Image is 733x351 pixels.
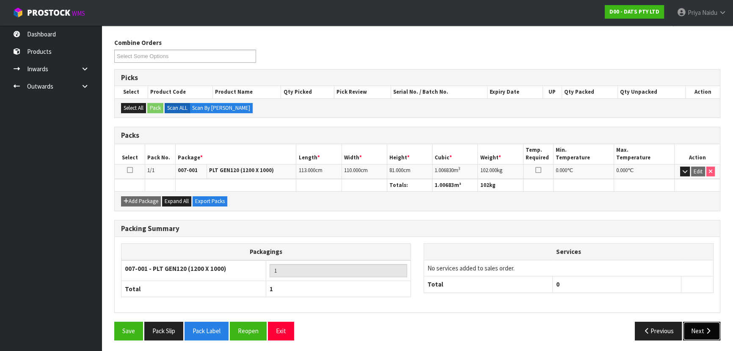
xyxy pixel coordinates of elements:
th: Pick Review [334,86,391,98]
span: 113.000 [298,167,315,174]
th: Total [121,281,266,297]
th: Qty Picked [281,86,334,98]
span: Priya [688,8,701,17]
span: ProStock [27,7,70,18]
strong: PLT GEN120 (1200 X 1000) [209,167,274,174]
span: 0 [556,280,559,288]
h3: Packs [121,131,714,139]
td: ℃ [614,164,675,179]
th: Width [342,144,387,164]
button: Expand All [162,196,191,206]
button: Export Packs [193,196,227,206]
small: WMS [72,9,85,17]
button: Save [114,322,143,340]
th: Temp. Required [523,144,554,164]
span: Pack [114,32,720,346]
h3: Packing Summary [121,225,714,233]
sup: 3 [458,166,460,171]
th: Expiry Date [487,86,543,98]
th: Total [424,276,553,292]
a: D00 - DATS PTY LTD [605,5,664,19]
th: Action [685,86,720,98]
th: Min. Temperature [554,144,614,164]
button: Exit [268,322,294,340]
label: Scan By [PERSON_NAME] [190,103,253,113]
button: Select All [121,103,146,113]
strong: D00 - DATS PTY LTD [609,8,659,15]
td: cm [387,164,432,179]
span: 102.000 [480,167,496,174]
button: Previous [635,322,682,340]
th: Product Name [213,86,281,98]
th: UP [543,86,562,98]
th: kg [478,179,523,192]
th: Cubic [433,144,478,164]
span: 0.000 [616,167,628,174]
th: Max. Temperature [614,144,675,164]
th: Select [115,86,148,98]
span: Expand All [165,198,189,205]
span: 1.006830 [435,167,454,174]
button: Reopen [230,322,267,340]
th: Totals: [387,179,432,192]
span: 1.00683 [435,181,454,189]
th: Qty Packed [562,86,617,98]
h3: Picks [121,74,714,82]
span: 81.000 [389,167,403,174]
td: ℃ [554,164,614,179]
strong: 007-001 - PLT GEN120 (1200 X 1000) [125,265,226,273]
th: Qty Unpacked [618,86,686,98]
th: Pack No. [145,144,176,164]
label: Scan ALL [165,103,190,113]
img: cube-alt.png [13,7,23,18]
button: Pack Slip [144,322,183,340]
th: Product Code [148,86,212,98]
td: kg [478,164,523,179]
span: Naidu [702,8,717,17]
th: m³ [433,179,478,192]
th: Weight [478,144,523,164]
button: Edit [691,167,705,177]
button: Pack [147,103,163,113]
strong: 007-001 [178,167,198,174]
label: Combine Orders [114,38,162,47]
span: 1/1 [147,167,154,174]
th: Length [296,144,342,164]
th: Package [175,144,296,164]
td: cm [342,164,387,179]
span: 1 [270,285,273,293]
th: Select [115,144,145,164]
td: cm [296,164,342,179]
th: Height [387,144,432,164]
button: Add Package [121,196,161,206]
button: Next [683,322,720,340]
span: 110.000 [344,167,361,174]
td: m [433,164,478,179]
th: Action [675,144,720,164]
td: No services added to sales order. [424,260,713,276]
span: 102 [480,181,489,189]
button: Pack Label [185,322,229,340]
th: Packagings [121,244,411,260]
span: 0.000 [556,167,567,174]
th: Services [424,244,713,260]
th: Serial No. / Batch No. [391,86,488,98]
